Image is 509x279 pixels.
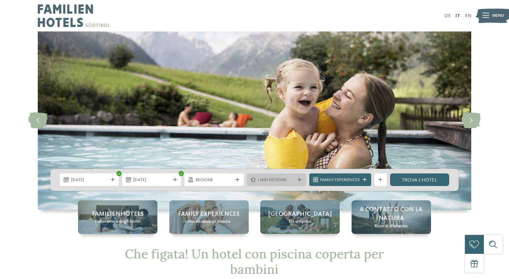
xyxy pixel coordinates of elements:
[133,177,170,183] span: [DATE]
[358,205,425,223] span: A contatto con la natura
[169,200,249,234] a: Cercate un hotel con piscina coperta per bambini in Alto Adige? Family experiences Una vacanza su...
[444,13,451,18] a: DE
[178,210,240,219] span: Family experiences
[268,210,332,219] span: [GEOGRAPHIC_DATA]
[455,13,460,18] a: IT
[465,13,471,18] a: EN
[38,31,471,210] img: Cercate un hotel con piscina coperta per bambini in Alto Adige?
[71,177,108,183] span: [DATE]
[492,13,504,19] span: Menu
[125,246,384,277] span: Che figata! Un hotel con piscina coperta per bambini
[258,177,295,183] span: I miei desideri
[289,219,311,225] span: Da scoprire
[92,210,144,219] span: Familienhotels
[196,177,233,183] span: Regione
[78,200,157,234] a: Cercate un hotel con piscina coperta per bambini in Alto Adige? Familienhotels Panoramica degli h...
[320,177,360,183] span: Family Experiences
[390,173,449,186] a: trova l’hotel
[260,200,340,234] a: Cercate un hotel con piscina coperta per bambini in Alto Adige? [GEOGRAPHIC_DATA] Da scoprire
[375,223,408,229] span: Ricordi d’infanzia
[352,200,431,234] a: Cercate un hotel con piscina coperta per bambini in Alto Adige? A contatto con la natura Ricordi ...
[188,219,230,225] span: Una vacanza su misura
[95,219,140,225] span: Panoramica degli hotel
